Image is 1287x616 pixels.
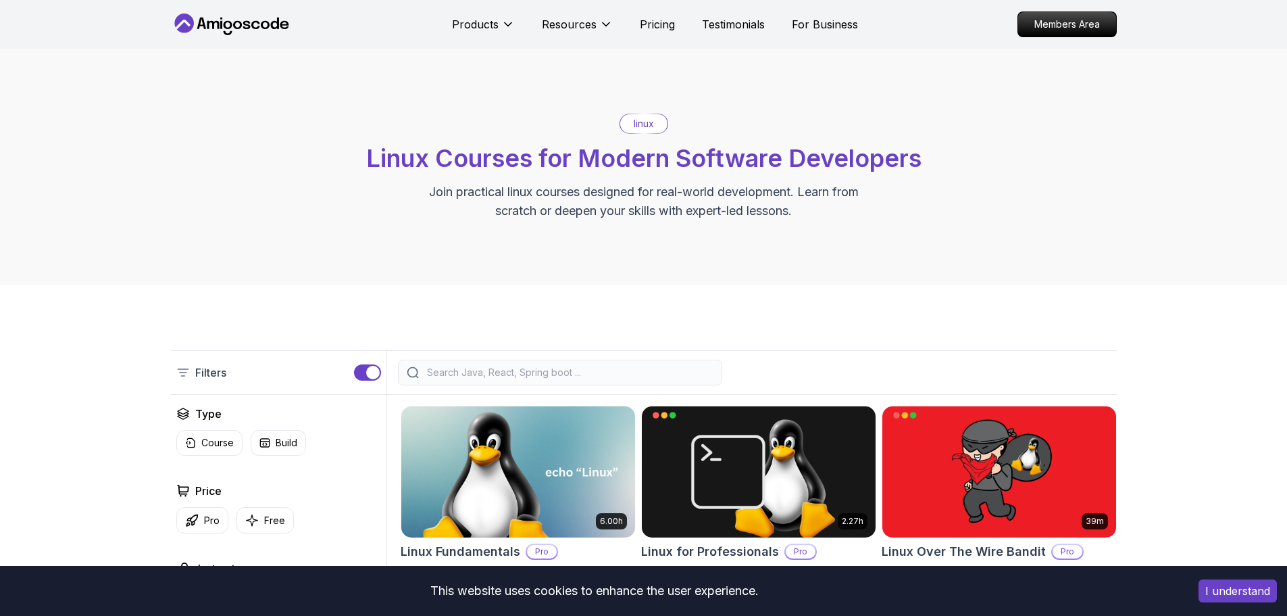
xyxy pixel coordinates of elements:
[792,16,858,32] a: For Business
[264,514,285,527] p: Free
[542,16,613,43] button: Resources
[366,143,922,173] span: Linux Courses for Modern Software Developers
[882,565,1117,579] p: Learn the basics of Linux and Bash.
[641,406,876,606] a: Linux for Professionals card2.27hLinux for ProfessionalsProMaster the advanced concepts and techn...
[452,16,515,43] button: Products
[424,366,713,379] input: Search Java, React, Spring boot ...
[204,514,220,527] p: Pro
[401,542,520,561] h2: Linux Fundamentals
[882,542,1046,561] h2: Linux Over The Wire Bandit
[401,565,636,592] p: Learn the fundamentals of Linux and how to use the command line
[201,436,234,450] p: Course
[236,507,294,534] button: Free
[1018,12,1116,37] p: Members Area
[176,507,228,534] button: Pro
[251,430,306,456] button: Build
[195,364,226,381] p: Filters
[417,183,871,220] p: Join practical linux courses designed for real-world development. Learn from scratch or deepen yo...
[1086,516,1104,527] p: 39m
[195,483,222,499] h2: Price
[527,545,557,559] p: Pro
[641,542,779,561] h2: Linux for Professionals
[600,516,623,527] p: 6.00h
[786,545,815,559] p: Pro
[198,561,251,577] h2: Instructors
[1053,545,1082,559] p: Pro
[195,406,222,422] h2: Type
[642,406,876,538] img: Linux for Professionals card
[641,565,876,606] p: Master the advanced concepts and techniques of Linux with our comprehensive course designed for p...
[634,117,654,131] p: linux
[842,516,863,527] p: 2.27h
[1198,579,1277,602] button: Accept cookies
[276,436,297,450] p: Build
[10,576,1178,606] div: This website uses cookies to enhance the user experience.
[702,16,765,32] a: Testimonials
[401,406,635,538] img: Linux Fundamentals card
[1017,11,1117,37] a: Members Area
[401,406,636,592] a: Linux Fundamentals card6.00hLinux FundamentalsProLearn the fundamentals of Linux and how to use t...
[640,16,675,32] a: Pricing
[882,406,1116,538] img: Linux Over The Wire Bandit card
[882,406,1117,579] a: Linux Over The Wire Bandit card39mLinux Over The Wire BanditProLearn the basics of Linux and Bash.
[176,430,243,456] button: Course
[542,16,597,32] p: Resources
[452,16,499,32] p: Products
